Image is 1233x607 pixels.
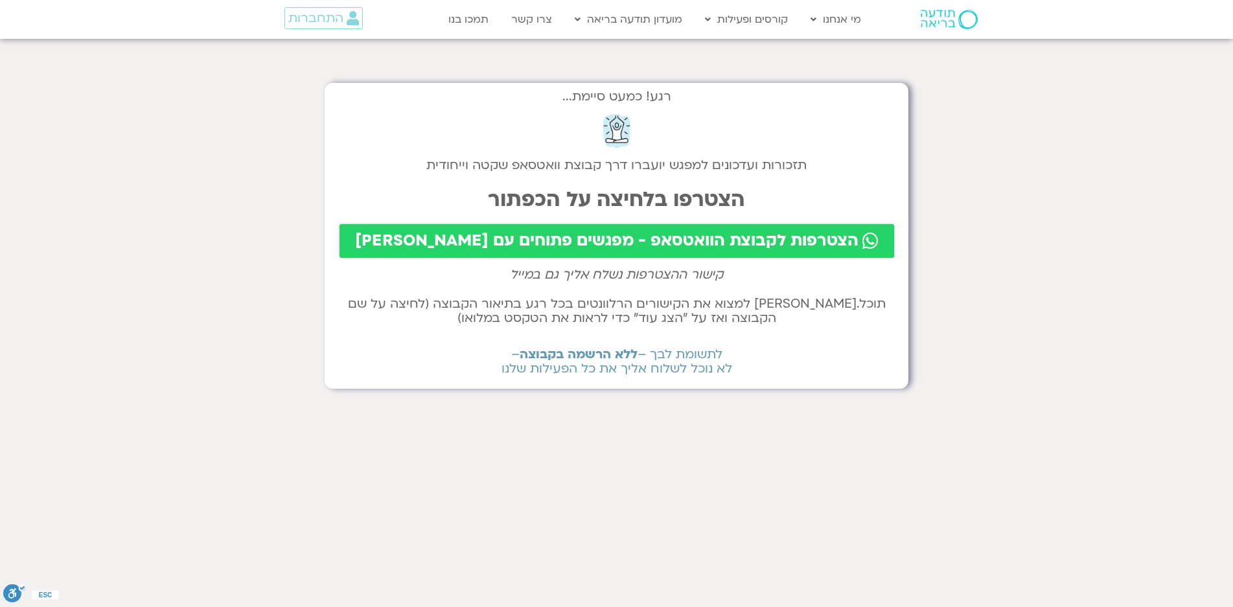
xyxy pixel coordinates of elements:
[505,7,559,32] a: צרו קשר
[520,346,638,363] b: ללא הרשמה בקבוצה
[355,232,858,250] span: הצטרפות לקבוצת הוואטסאפ - מפגשים פתוחים עם [PERSON_NAME]
[340,224,894,258] a: הצטרפות לקבוצת הוואטסאפ - מפגשים פתוחים עם [PERSON_NAME]
[921,10,978,29] img: תודעה בריאה
[804,7,868,32] a: מי אנחנו
[442,7,495,32] a: תמכו בנו
[568,7,689,32] a: מועדון תודעה בריאה
[698,7,794,32] a: קורסים ופעילות
[338,188,895,211] h2: הצטרפו בלחיצה על הכפתור
[284,7,363,29] a: התחברות
[338,158,895,172] h2: תזכורות ועדכונים למפגש יועברו דרך קבוצת וואטסאפ שקטה וייחודית
[288,11,343,25] span: התחברות
[338,268,895,282] h2: קישור ההצטרפות נשלח אליך גם במייל
[338,96,895,97] h2: רגע! כמעט סיימת...
[338,297,895,325] h2: תוכל.[PERSON_NAME] למצוא את הקישורים הרלוונטים בכל רגע בתיאור הקבוצה (לחיצה על שם הקבוצה ואז על ״...
[338,347,895,376] h2: לתשומת לבך – – לא נוכל לשלוח אליך את כל הפעילות שלנו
